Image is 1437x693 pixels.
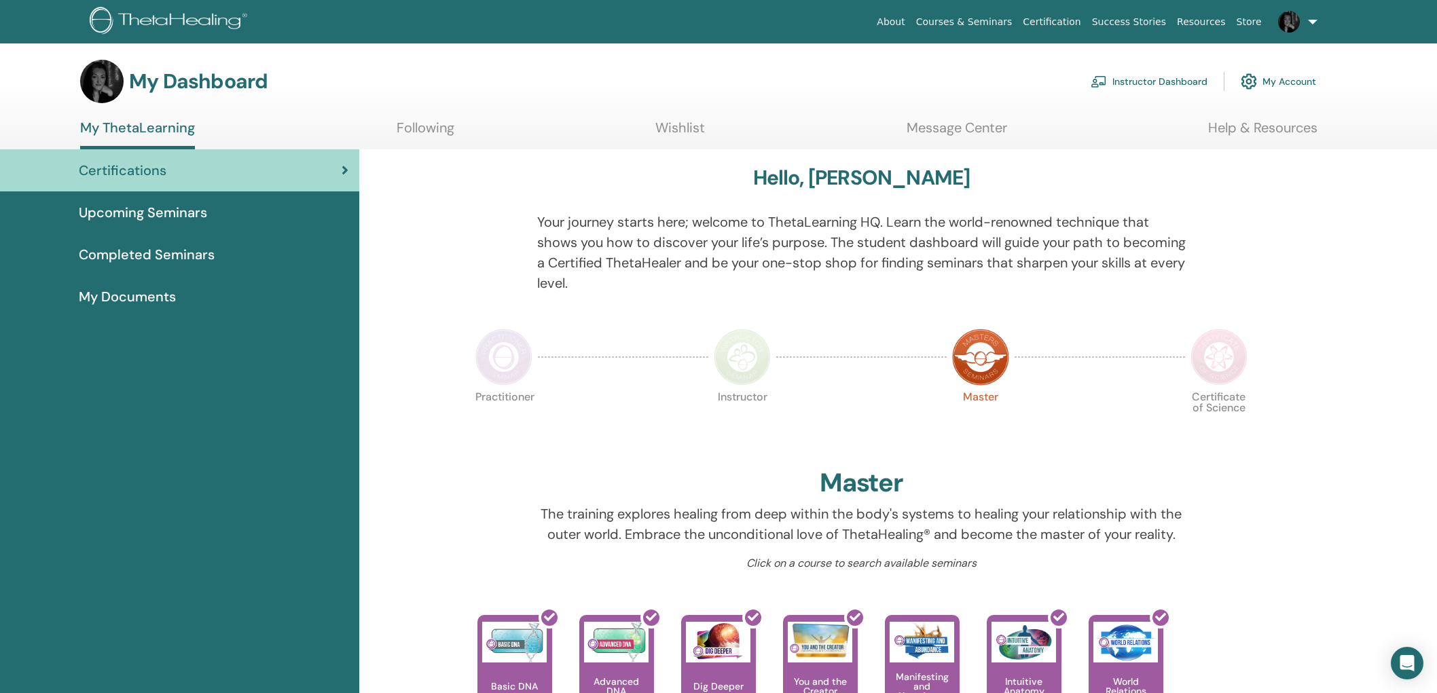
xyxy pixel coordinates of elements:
[475,392,532,449] p: Practitioner
[688,681,749,691] p: Dig Deeper
[1208,119,1317,146] a: Help & Resources
[129,69,268,94] h3: My Dashboard
[482,622,547,662] img: Basic DNA
[584,622,649,662] img: Advanced DNA
[992,622,1056,662] img: Intuitive Anatomy
[655,119,705,146] a: Wishlist
[80,60,124,103] img: default.jpg
[1190,392,1248,449] p: Certificate of Science
[952,392,1009,449] p: Master
[1241,70,1257,93] img: cog.svg
[1091,67,1207,96] a: Instructor Dashboard
[475,329,532,386] img: Practitioner
[79,244,215,265] span: Completed Seminars
[686,622,750,662] img: Dig Deeper
[788,622,852,659] img: You and the Creator
[1087,10,1171,35] a: Success Stories
[1391,647,1423,679] div: Open Intercom Messenger
[80,119,195,149] a: My ThetaLearning
[397,119,454,146] a: Following
[537,504,1186,544] p: The training explores healing from deep within the body's systems to healing your relationship wi...
[1017,10,1086,35] a: Certification
[1241,67,1316,96] a: My Account
[1278,11,1300,33] img: default.jpg
[907,119,1007,146] a: Message Center
[820,468,904,499] h2: Master
[714,392,771,449] p: Instructor
[79,286,176,307] span: My Documents
[890,622,954,662] img: Manifesting and Abundance
[871,10,910,35] a: About
[753,166,970,190] h3: Hello, [PERSON_NAME]
[537,212,1186,293] p: Your journey starts here; welcome to ThetaLearning HQ. Learn the world-renowned technique that sh...
[1093,622,1158,662] img: World Relations
[79,160,166,181] span: Certifications
[714,329,771,386] img: Instructor
[1171,10,1231,35] a: Resources
[90,7,252,37] img: logo.png
[1091,75,1107,88] img: chalkboard-teacher.svg
[537,555,1186,572] p: Click on a course to search available seminars
[1231,10,1267,35] a: Store
[952,329,1009,386] img: Master
[911,10,1018,35] a: Courses & Seminars
[1190,329,1248,386] img: Certificate of Science
[79,202,207,223] span: Upcoming Seminars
